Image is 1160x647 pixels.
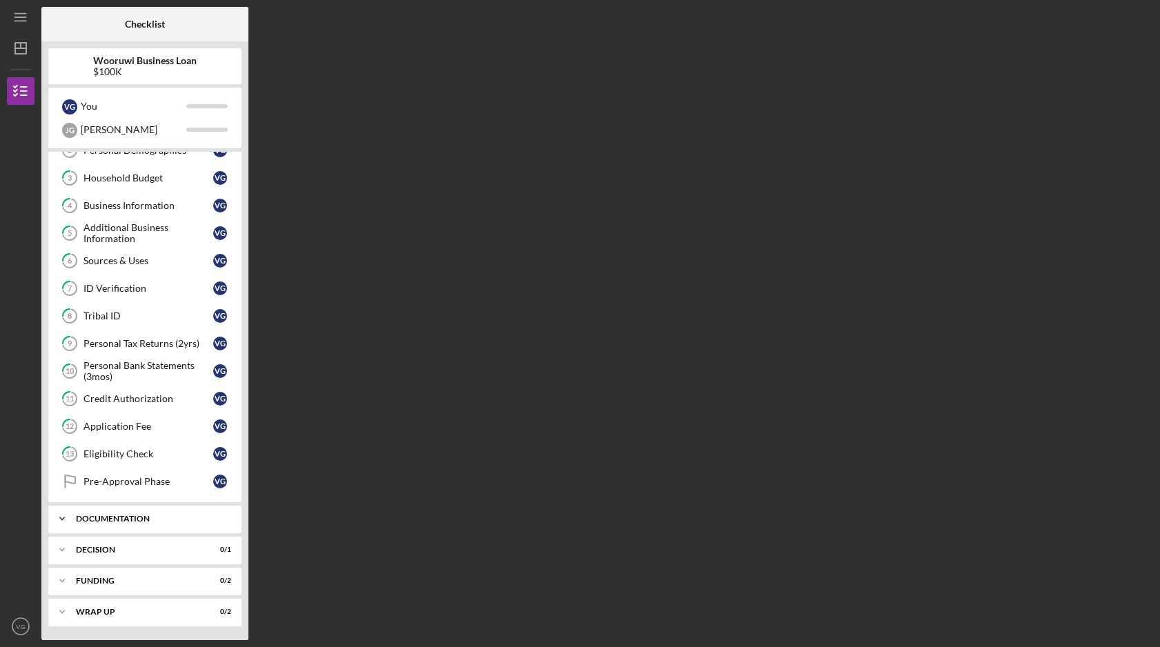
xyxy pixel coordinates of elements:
[55,357,235,385] a: 10Personal Bank Statements (3mos)VG
[213,171,227,185] div: V G
[83,200,213,211] div: Business Information
[213,419,227,433] div: V G
[55,302,235,330] a: 8Tribal IDVG
[213,254,227,268] div: V G
[83,393,213,404] div: Credit Authorization
[55,275,235,302] a: 7ID VerificationVG
[206,608,231,616] div: 0 / 2
[213,337,227,350] div: V G
[68,146,72,155] tspan: 2
[213,281,227,295] div: V G
[213,309,227,323] div: V G
[93,55,197,66] b: Wooruwi Business Loan
[81,118,186,141] div: [PERSON_NAME]
[55,219,235,247] a: 5Additional Business InformationVG
[55,192,235,219] a: 4Business InformationVG
[76,577,197,585] div: Funding
[206,546,231,554] div: 0 / 1
[76,608,197,616] div: Wrap up
[213,392,227,406] div: V G
[213,447,227,461] div: V G
[213,475,227,488] div: V G
[83,421,213,432] div: Application Fee
[16,623,26,630] text: VG
[66,395,74,404] tspan: 11
[83,222,213,244] div: Additional Business Information
[68,201,72,210] tspan: 4
[68,312,72,321] tspan: 8
[55,412,235,440] a: 12Application FeeVG
[83,255,213,266] div: Sources & Uses
[55,440,235,468] a: 13Eligibility CheckVG
[83,310,213,321] div: Tribal ID
[83,283,213,294] div: ID Verification
[213,199,227,212] div: V G
[66,367,75,376] tspan: 10
[68,174,72,183] tspan: 3
[83,360,213,382] div: Personal Bank Statements (3mos)
[125,19,165,30] b: Checklist
[7,613,35,640] button: VG
[62,99,77,115] div: V G
[55,164,235,192] a: 3Household BudgetVG
[213,364,227,378] div: V G
[55,385,235,412] a: 11Credit AuthorizationVG
[76,515,224,523] div: Documentation
[68,339,72,348] tspan: 9
[81,94,186,118] div: You
[68,229,72,238] tspan: 5
[83,476,213,487] div: Pre-Approval Phase
[55,468,235,495] a: Pre-Approval PhaseVG
[68,284,72,293] tspan: 7
[66,422,74,431] tspan: 12
[83,448,213,459] div: Eligibility Check
[76,546,197,554] div: Decision
[68,257,72,266] tspan: 6
[62,123,77,138] div: J G
[66,450,74,459] tspan: 13
[213,226,227,240] div: V G
[55,247,235,275] a: 6Sources & UsesVG
[206,577,231,585] div: 0 / 2
[93,66,197,77] div: $100K
[83,338,213,349] div: Personal Tax Returns (2yrs)
[55,330,235,357] a: 9Personal Tax Returns (2yrs)VG
[83,172,213,183] div: Household Budget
